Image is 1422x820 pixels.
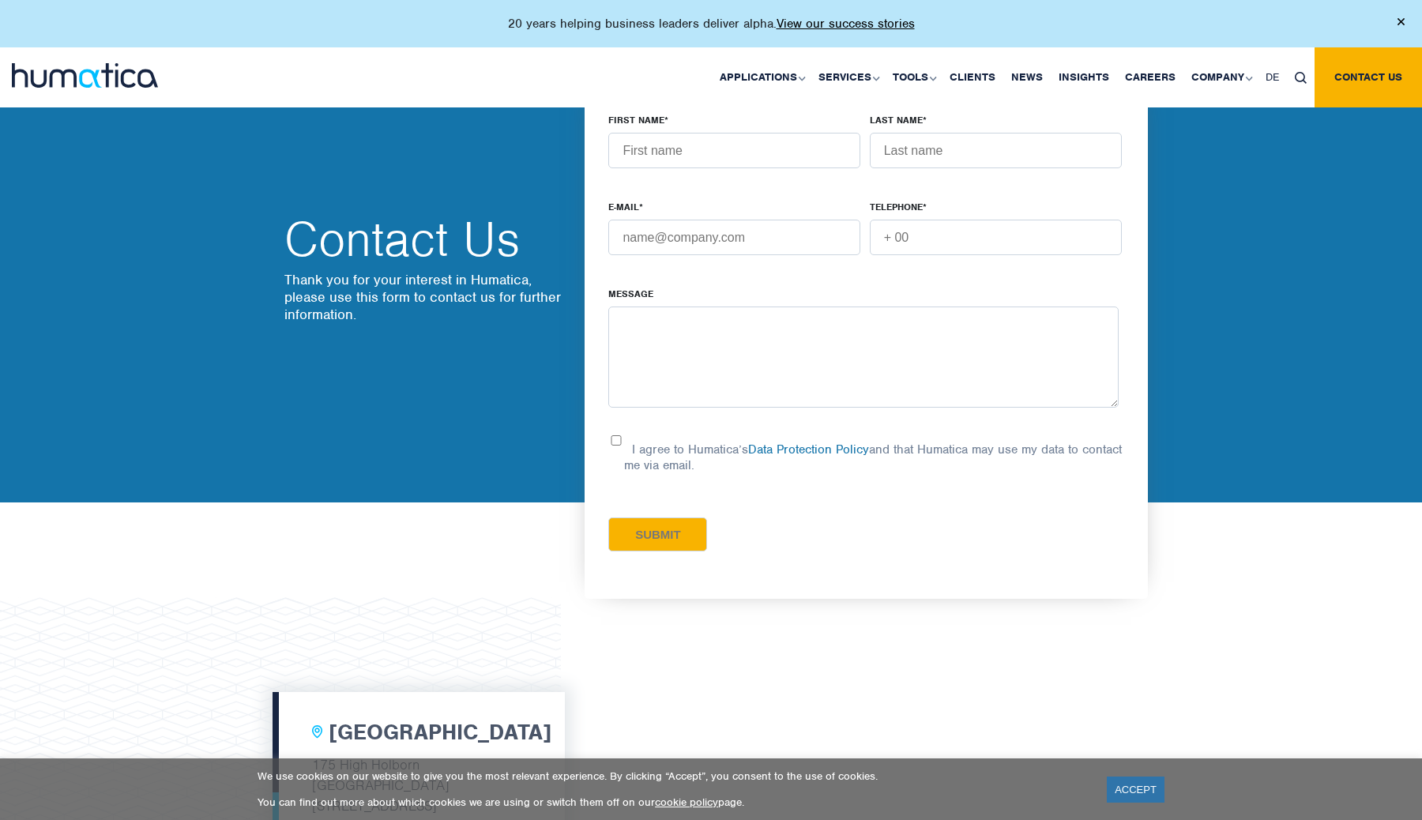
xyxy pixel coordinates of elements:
[508,16,915,32] p: 20 years helping business leaders deliver alpha.
[1051,47,1117,107] a: Insights
[1295,72,1307,84] img: search_icon
[870,201,923,213] span: TELEPHONE
[1315,47,1422,107] a: Contact us
[1258,47,1287,107] a: DE
[608,133,860,168] input: First name
[608,220,860,255] input: name@company.com
[608,435,624,446] input: I agree to Humatica’sData Protection Policyand that Humatica may use my data to contact me via em...
[329,720,551,747] h2: [GEOGRAPHIC_DATA]
[608,201,639,213] span: E-MAIL
[885,47,942,107] a: Tools
[1183,47,1258,107] a: Company
[870,220,1122,255] input: + 00
[258,769,1087,783] p: We use cookies on our website to give you the most relevant experience. By clicking “Accept”, you...
[608,114,664,126] span: FIRST NAME
[1266,70,1279,84] span: DE
[942,47,1003,107] a: Clients
[1003,47,1051,107] a: News
[1107,777,1164,803] a: ACCEPT
[870,133,1122,168] input: Last name
[12,63,158,88] img: logo
[284,271,569,323] p: Thank you for your interest in Humatica, please use this form to contact us for further information.
[1117,47,1183,107] a: Careers
[624,442,1122,473] p: I agree to Humatica’s and that Humatica may use my data to contact me via email.
[748,442,869,457] a: Data Protection Policy
[608,517,707,551] input: Submit
[258,796,1087,809] p: You can find out more about which cookies we are using or switch them off on our page.
[870,114,923,126] span: LAST NAME
[608,288,653,300] span: Message
[811,47,885,107] a: Services
[655,796,718,809] a: cookie policy
[284,216,569,263] h2: Contact Us
[312,754,525,775] p: 175 High Holborn
[777,16,915,32] a: View our success stories
[712,47,811,107] a: Applications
